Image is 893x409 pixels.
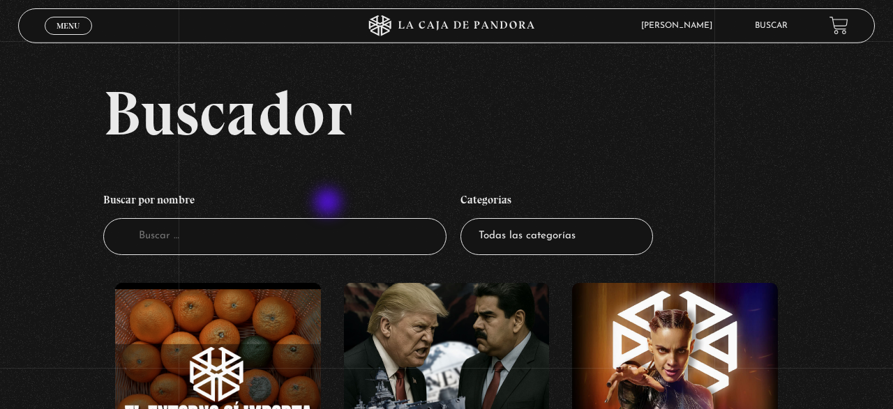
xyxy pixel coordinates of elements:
[634,22,726,30] span: [PERSON_NAME]
[755,22,788,30] a: Buscar
[830,16,848,35] a: View your shopping cart
[52,33,85,43] span: Cerrar
[103,186,446,218] h4: Buscar por nombre
[103,82,875,144] h2: Buscador
[460,186,653,218] h4: Categorías
[57,22,80,30] span: Menu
